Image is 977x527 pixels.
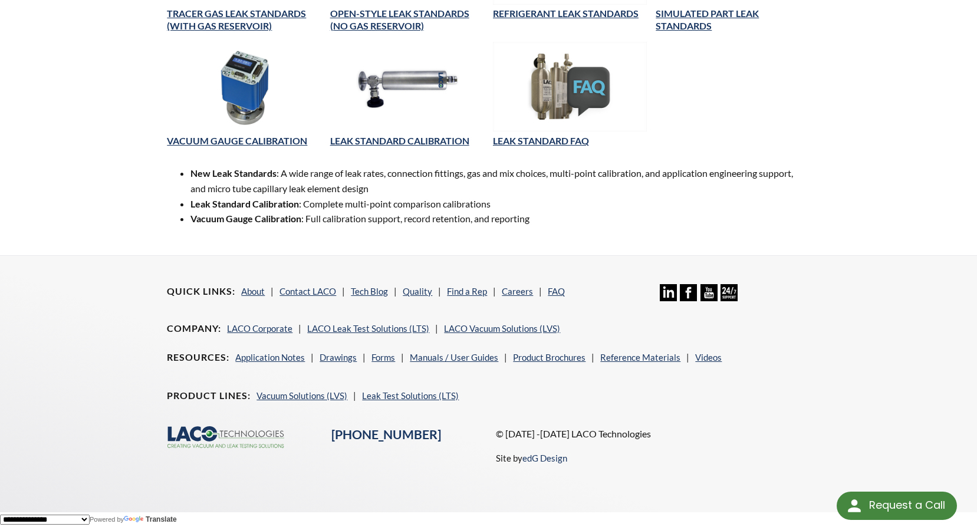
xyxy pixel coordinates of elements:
[330,42,484,131] img: Leak Standard Calibration image
[493,8,639,19] a: REFRIGERANT LEAK STANDARDS
[447,286,487,297] a: Find a Rep
[656,8,759,31] a: SIMULATED PART LEAK STANDARDS
[124,516,146,523] img: Google Translate
[190,196,810,212] li: : Complete multi-point comparison calibrations
[167,351,229,364] h4: Resources
[167,8,306,31] a: TRACER GAS LEAK STANDARDS (WITH GAS RESERVOIR)
[167,135,307,146] a: VACUUM GAUGE CALIBRATION
[371,352,395,363] a: Forms
[845,496,864,515] img: round button
[493,135,589,146] a: LEAK STANDARD FAQ
[351,286,388,297] a: Tech Blog
[190,211,810,226] li: : Full calibration support, record retention, and reporting
[227,323,292,334] a: LACO Corporate
[241,286,265,297] a: About
[235,352,305,363] a: Application Notes
[522,453,567,463] a: edG Design
[330,135,469,146] a: LEAK STANDARD CALIBRATION
[167,285,235,298] h4: Quick Links
[410,352,498,363] a: Manuals / User Guides
[444,323,560,334] a: LACO Vacuum Solutions (LVS)
[320,352,357,363] a: Drawings
[167,42,321,131] img: Vacuum Gauge Calibration image
[496,451,567,465] p: Site by
[307,323,429,334] a: LACO Leak Test Solutions (LTS)
[513,352,585,363] a: Product Brochures
[548,286,565,297] a: FAQ
[190,166,810,196] li: : A wide range of leak rates, connection fittings, gas and mix choices, multi-point calibration, ...
[721,292,738,303] a: 24/7 Support
[330,8,469,31] a: OPEN-STYLE LEAK STANDARDS (NO GAS RESERVOIR)
[502,286,533,297] a: Careers
[190,167,277,179] strong: New Leak Standards
[362,390,459,401] a: Leak Test Solutions (LTS)
[190,198,299,209] strong: Leak Standard Calibration
[869,492,945,519] div: Request a Call
[124,515,177,523] a: Translate
[167,322,221,335] h4: Company
[167,390,251,402] h4: Product Lines
[721,284,738,301] img: 24/7 Support Icon
[837,492,957,520] div: Request a Call
[493,42,647,131] img: FAQ image showing leak standard examples
[331,427,441,442] a: [PHONE_NUMBER]
[256,390,347,401] a: Vacuum Solutions (LVS)
[600,352,680,363] a: Reference Materials
[403,286,432,297] a: Quality
[695,352,722,363] a: Videos
[496,426,810,442] p: © [DATE] -[DATE] LACO Technologies
[279,286,336,297] a: Contact LACO
[190,213,301,224] strong: Vacuum Gauge Calibration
